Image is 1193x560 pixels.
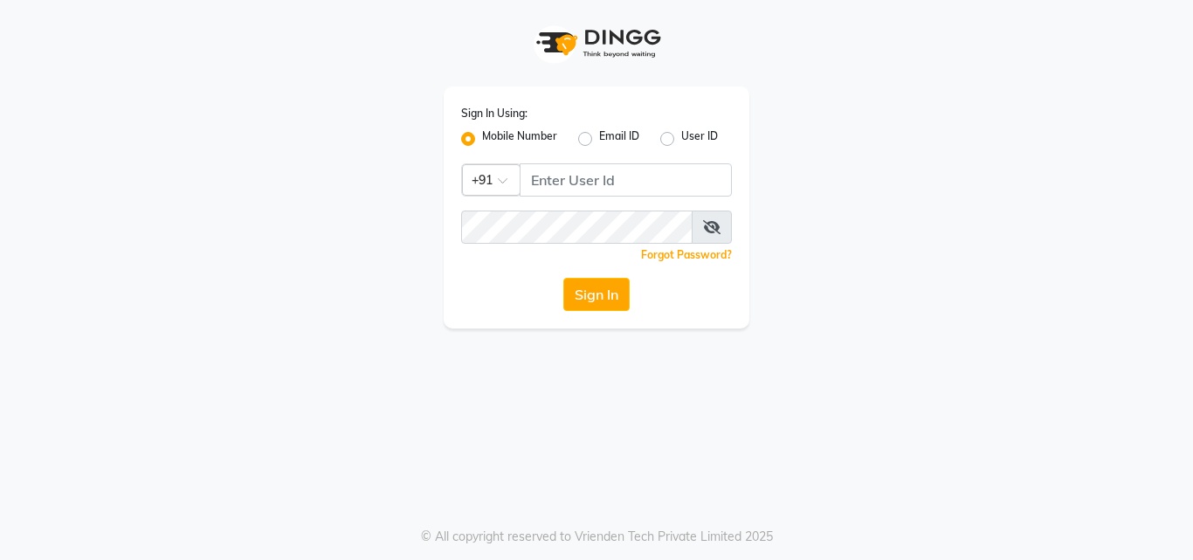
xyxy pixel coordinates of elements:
label: User ID [681,128,718,149]
img: logo1.svg [527,17,666,69]
input: Username [520,163,732,197]
input: Username [461,211,693,244]
label: Mobile Number [482,128,557,149]
label: Email ID [599,128,639,149]
button: Sign In [563,278,630,311]
label: Sign In Using: [461,106,528,121]
a: Forgot Password? [641,248,732,261]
